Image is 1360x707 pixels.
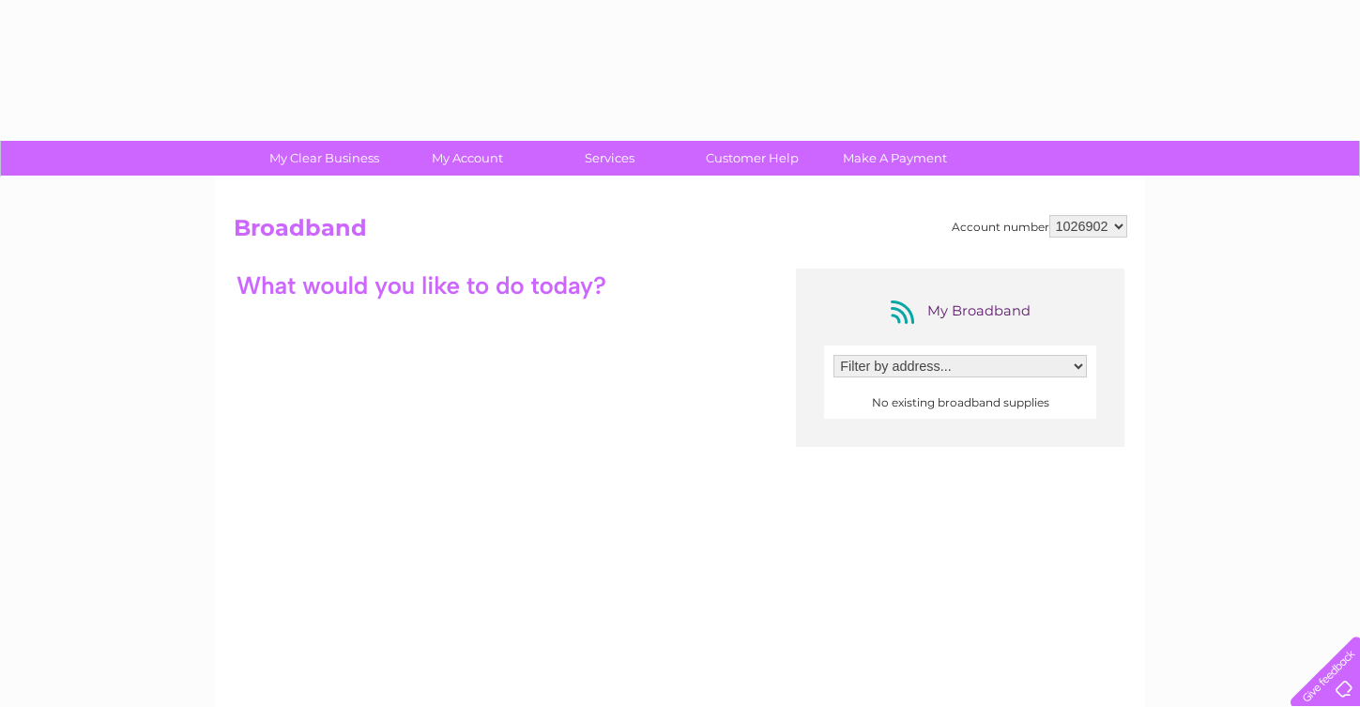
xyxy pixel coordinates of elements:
div: My Broadband [885,297,1035,327]
center: No existing broadband supplies [833,396,1087,409]
div: Account number [952,215,1127,238]
a: My Clear Business [247,141,402,176]
a: Make A Payment [818,141,972,176]
a: Customer Help [675,141,830,176]
a: My Account [390,141,544,176]
a: Services [532,141,687,176]
h2: Broadband [234,215,1127,251]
